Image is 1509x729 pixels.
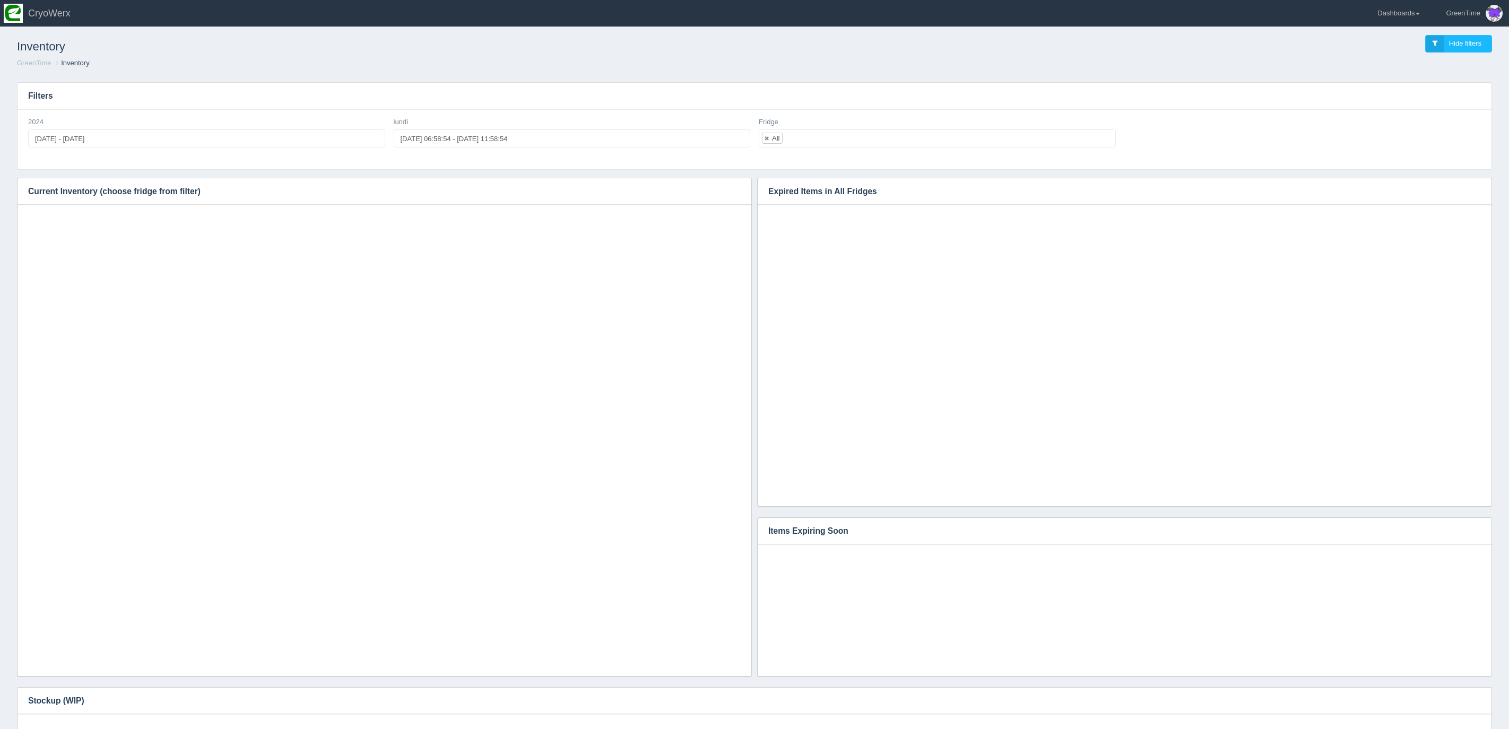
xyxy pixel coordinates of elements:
[28,8,71,19] span: CryoWerx
[1425,35,1492,53] a: Hide filters
[772,135,779,142] div: All
[53,58,89,68] li: Inventory
[758,178,1476,205] h3: Expired Items in All Fridges
[18,178,735,205] h3: Current Inventory (choose fridge from filter)
[18,688,1476,714] h3: Stockup (WIP)
[1446,3,1480,24] div: GreenTime
[4,4,23,23] img: so2zg2bv3y2ub16hxtjr.png
[759,117,778,127] label: Fridge
[394,117,408,127] label: lundi
[18,83,1491,109] h3: Filters
[758,518,1476,544] h3: Items Expiring Soon
[1486,5,1503,22] img: Profile Picture
[1449,39,1481,47] span: Hide filters
[28,117,44,127] label: 2024
[17,59,51,67] a: GreenTime
[17,35,754,58] h1: Inventory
